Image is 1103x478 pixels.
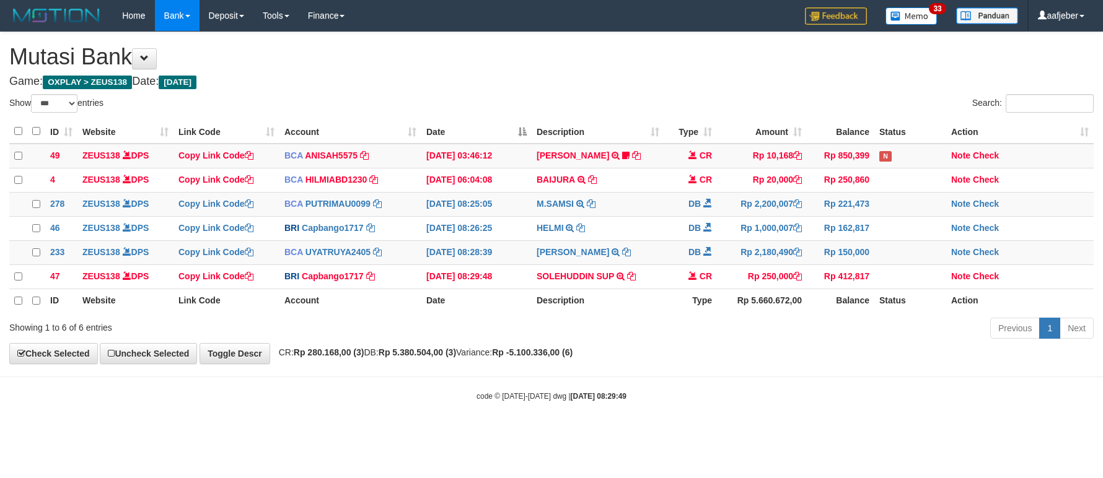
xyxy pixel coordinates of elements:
[805,7,867,25] img: Feedback.jpg
[874,119,946,144] th: Status
[82,150,120,160] a: ZEUS138
[951,150,970,160] a: Note
[664,289,717,313] th: Type
[9,94,103,113] label: Show entries
[807,289,874,313] th: Balance
[717,240,807,264] td: Rp 2,180,490
[1039,318,1060,339] a: 1
[178,175,253,185] a: Copy Link Code
[279,289,421,313] th: Account
[178,150,253,160] a: Copy Link Code
[700,271,712,281] span: CR
[421,240,532,264] td: [DATE] 08:28:39
[946,289,1094,313] th: Action
[82,247,120,257] a: ZEUS138
[284,199,303,209] span: BCA
[284,271,299,281] span: BRI
[82,223,120,233] a: ZEUS138
[50,223,60,233] span: 46
[717,144,807,168] td: Rp 10,168
[305,150,358,160] a: ANISAH5575
[159,76,196,89] span: [DATE]
[807,144,874,168] td: Rp 850,399
[879,151,892,162] span: Has Note
[929,3,946,14] span: 33
[537,175,575,185] a: BAIJURA
[717,216,807,240] td: Rp 1,000,007
[807,168,874,192] td: Rp 250,860
[174,289,279,313] th: Link Code
[178,247,253,257] a: Copy Link Code
[807,264,874,289] td: Rp 412,817
[50,175,55,185] span: 4
[50,199,64,209] span: 278
[793,271,802,281] a: Copy Rp 250,000 to clipboard
[477,392,626,401] small: code © [DATE]-[DATE] dwg |
[807,240,874,264] td: Rp 150,000
[421,264,532,289] td: [DATE] 08:29:48
[421,216,532,240] td: [DATE] 08:26:25
[369,175,378,185] a: Copy HILMIABD1230 to clipboard
[421,168,532,192] td: [DATE] 06:04:08
[366,223,375,233] a: Copy Capbango1717 to clipboard
[77,216,174,240] td: DPS
[284,175,303,185] span: BCA
[294,347,364,357] strong: Rp 280.168,00 (3)
[379,347,456,357] strong: Rp 5.380.504,00 (3)
[793,223,802,233] a: Copy Rp 1,000,007 to clipboard
[717,119,807,144] th: Amount: activate to sort column ascending
[576,223,585,233] a: Copy HELMI to clipboard
[793,199,802,209] a: Copy Rp 2,200,007 to clipboard
[973,271,999,281] a: Check
[951,247,970,257] a: Note
[77,264,174,289] td: DPS
[951,223,970,233] a: Note
[50,271,60,281] span: 47
[360,150,369,160] a: Copy ANISAH5575 to clipboard
[1006,94,1094,113] input: Search:
[45,289,77,313] th: ID
[793,175,802,185] a: Copy Rp 20,000 to clipboard
[973,223,999,233] a: Check
[50,150,60,160] span: 49
[421,144,532,168] td: [DATE] 03:46:12
[82,199,120,209] a: ZEUS138
[45,119,77,144] th: ID: activate to sort column ascending
[77,289,174,313] th: Website
[305,247,371,257] a: UYATRUYA2405
[700,175,712,185] span: CR
[174,119,279,144] th: Link Code: activate to sort column ascending
[688,199,701,209] span: DB
[9,76,1094,88] h4: Game: Date:
[284,150,303,160] span: BCA
[492,347,573,357] strong: Rp -5.100.336,00 (6)
[807,119,874,144] th: Balance
[973,247,999,257] a: Check
[588,175,597,185] a: Copy BAIJURA to clipboard
[373,247,382,257] a: Copy UYATRUYA2405 to clipboard
[688,247,701,257] span: DB
[31,94,77,113] select: Showentries
[284,247,303,257] span: BCA
[421,289,532,313] th: Date
[100,343,197,364] a: Uncheck Selected
[973,150,999,160] a: Check
[956,7,1018,24] img: panduan.png
[284,223,299,233] span: BRI
[178,223,253,233] a: Copy Link Code
[77,192,174,216] td: DPS
[700,150,712,160] span: CR
[9,343,98,364] a: Check Selected
[537,199,574,209] a: M.SAMSI
[279,119,421,144] th: Account: activate to sort column ascending
[951,271,970,281] a: Note
[622,247,631,257] a: Copy NINA KURNIA to clipboard
[421,119,532,144] th: Date: activate to sort column descending
[366,271,375,281] a: Copy Capbango1717 to clipboard
[571,392,626,401] strong: [DATE] 08:29:49
[632,150,641,160] a: Copy INA PAUJANAH to clipboard
[302,271,364,281] a: Capbango1717
[990,318,1040,339] a: Previous
[532,289,664,313] th: Description
[951,175,970,185] a: Note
